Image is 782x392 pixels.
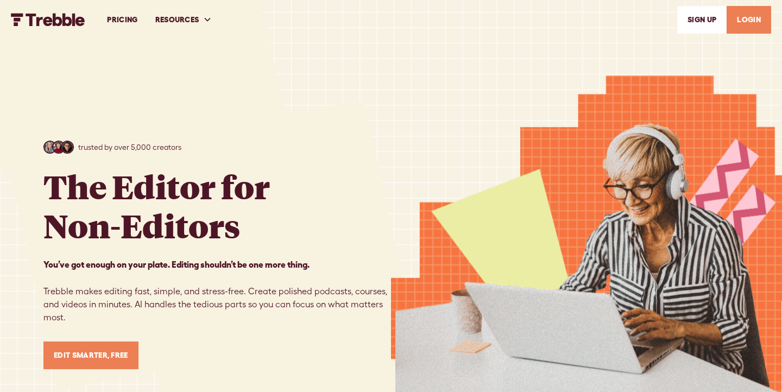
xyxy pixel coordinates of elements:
[78,142,181,153] p: trusted by over 5,000 creators
[147,1,221,39] div: RESOURCES
[727,6,771,34] a: LOGIN
[155,14,199,26] div: RESOURCES
[11,13,85,26] img: Trebble FM Logo
[677,6,727,34] a: SIGn UP
[43,258,391,324] p: Trebble makes editing fast, simple, and stress-free. Create polished podcasts, courses, and video...
[43,260,310,269] strong: You’ve got enough on your plate. Editing shouldn’t be one more thing. ‍
[98,1,146,39] a: PRICING
[43,342,138,369] a: Edit Smarter, Free
[43,167,270,245] h1: The Editor for Non-Editors
[11,13,85,26] a: home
